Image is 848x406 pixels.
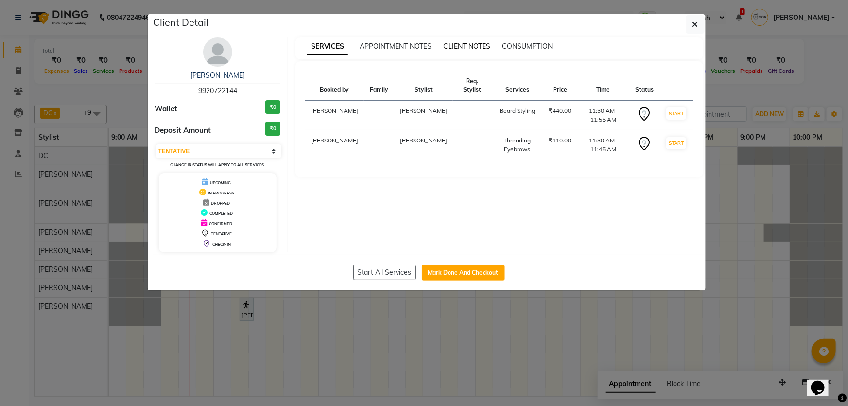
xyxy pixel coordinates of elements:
[212,242,231,247] span: CHECK-IN
[453,101,491,130] td: -
[208,191,234,195] span: IN PROGRESS
[577,101,630,130] td: 11:30 AM-11:55 AM
[629,71,659,101] th: Status
[305,130,364,160] td: [PERSON_NAME]
[400,137,447,144] span: [PERSON_NAME]
[364,71,394,101] th: Family
[265,100,280,114] h3: ₹0
[364,101,394,130] td: -
[577,130,630,160] td: 11:30 AM-11:45 AM
[453,130,491,160] td: -
[198,87,237,95] span: 9920722144
[666,137,686,149] button: START
[155,104,178,115] span: Wallet
[203,37,232,67] img: avatar
[190,71,245,80] a: [PERSON_NAME]
[666,107,686,120] button: START
[154,15,209,30] h5: Client Detail
[305,71,364,101] th: Booked by
[497,106,537,115] div: Beard Styling
[353,265,416,280] button: Start All Services
[422,265,505,281] button: Mark Done And Checkout
[209,221,232,226] span: CONFIRMED
[497,136,537,154] div: Threading Eyebrows
[360,42,432,51] span: APPOINTMENT NOTES
[305,101,364,130] td: [PERSON_NAME]
[577,71,630,101] th: Time
[155,125,211,136] span: Deposit Amount
[443,42,490,51] span: CLIENT NOTES
[549,106,571,115] div: ₹440.00
[307,38,348,55] span: SERVICES
[502,42,553,51] span: CONSUMPTION
[394,71,453,101] th: Stylist
[549,136,571,145] div: ₹110.00
[491,71,543,101] th: Services
[265,122,280,136] h3: ₹0
[543,71,577,101] th: Price
[453,71,491,101] th: Req. Stylist
[211,201,230,206] span: DROPPED
[400,107,447,114] span: [PERSON_NAME]
[364,130,394,160] td: -
[209,211,233,216] span: COMPLETED
[807,367,838,396] iframe: chat widget
[170,162,265,167] small: Change in status will apply to all services.
[210,180,231,185] span: UPCOMING
[211,231,232,236] span: TENTATIVE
